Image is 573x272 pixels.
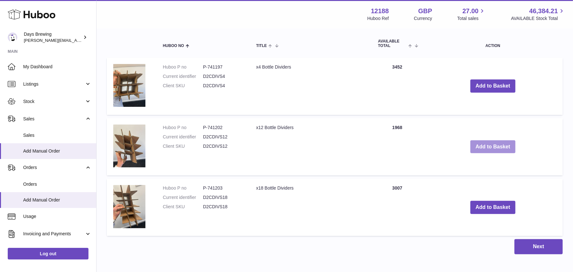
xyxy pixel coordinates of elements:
dt: Huboo P no [163,64,203,70]
dd: D2CDIVS18 [203,204,243,210]
span: [PERSON_NAME][EMAIL_ADDRESS][DOMAIN_NAME] [24,38,129,43]
span: Total sales [457,15,486,22]
dd: D2CDIVS4 [203,83,243,89]
dt: Client SKU [163,204,203,210]
button: Add to Basket [470,80,515,93]
strong: GBP [418,7,432,15]
span: Usage [23,213,91,220]
th: Action [423,33,563,54]
td: x4 Bottle Dividers [250,58,372,115]
span: My Dashboard [23,64,91,70]
dt: Current identifier [163,73,203,80]
dt: Client SKU [163,143,203,149]
dt: Client SKU [163,83,203,89]
button: Add to Basket [470,201,515,214]
span: Title [256,44,267,48]
dd: P-741202 [203,125,243,131]
dt: Huboo P no [163,125,203,131]
span: Sales [23,116,85,122]
dd: D2CDIVS18 [203,194,243,201]
td: x12 Bottle Dividers [250,118,372,175]
span: Stock [23,98,85,105]
dt: Current identifier [163,194,203,201]
dd: P-741203 [203,185,243,191]
span: Listings [23,81,85,87]
span: 27.00 [462,7,478,15]
span: AVAILABLE Stock Total [511,15,565,22]
dd: D2CDIVS12 [203,143,243,149]
dd: D2CDIVS12 [203,134,243,140]
img: x18 Bottle Dividers [113,185,145,228]
a: 46,384.21 AVAILABLE Stock Total [511,7,565,22]
button: Next [514,239,563,254]
img: x12 Bottle Dividers [113,125,145,167]
td: 3452 [372,58,423,115]
img: greg@daysbrewing.com [8,33,17,42]
dd: D2CDIVS4 [203,73,243,80]
dt: Current identifier [163,134,203,140]
div: Currency [414,15,432,22]
span: AVAILABLE Total [378,39,407,48]
span: Orders [23,181,91,187]
td: 1968 [372,118,423,175]
td: 3007 [372,179,423,236]
td: x18 Bottle Dividers [250,179,372,236]
img: x4 Bottle Dividers [113,64,145,107]
span: Orders [23,164,85,171]
span: Invoicing and Payments [23,231,85,237]
strong: 12188 [371,7,389,15]
span: Huboo no [163,44,184,48]
div: Days Brewing [24,31,82,43]
span: 46,384.21 [529,7,558,15]
div: Huboo Ref [367,15,389,22]
a: 27.00 Total sales [457,7,486,22]
span: Add Manual Order [23,197,91,203]
dd: P-741197 [203,64,243,70]
button: Add to Basket [470,140,515,154]
dt: Huboo P no [163,185,203,191]
span: Sales [23,132,91,138]
a: Log out [8,248,88,259]
span: Add Manual Order [23,148,91,154]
